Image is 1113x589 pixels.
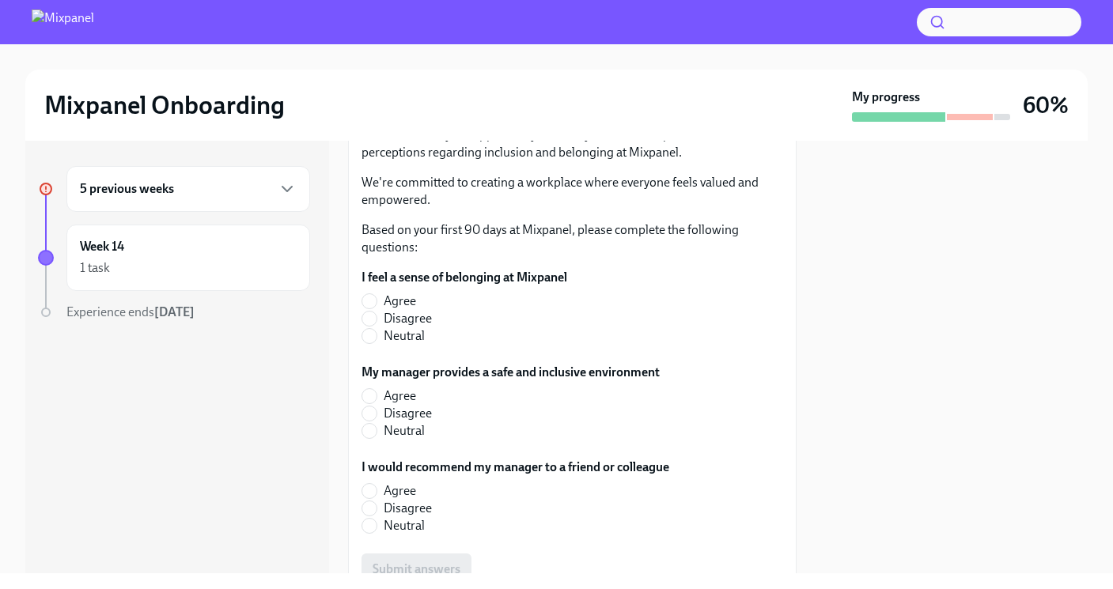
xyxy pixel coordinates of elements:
[66,166,310,212] div: 5 previous weeks
[384,327,425,345] span: Neutral
[384,293,416,310] span: Agree
[384,482,416,500] span: Agree
[154,304,195,319] strong: [DATE]
[362,459,669,476] label: I would recommend my manager to a friend or colleague
[362,126,783,161] p: This check-in is your opportunity to share your honest experiences and perceptions regarding incl...
[80,238,124,255] h6: Week 14
[384,387,416,405] span: Agree
[384,500,432,517] span: Disagree
[362,269,567,286] label: I feel a sense of belonging at Mixpanel
[384,310,432,327] span: Disagree
[1023,91,1069,119] h3: 60%
[362,364,660,381] label: My manager provides a safe and inclusive environment
[80,180,174,198] h6: 5 previous weeks
[80,259,110,277] div: 1 task
[852,89,920,106] strong: My progress
[384,405,432,422] span: Disagree
[362,174,783,209] p: We're committed to creating a workplace where everyone feels valued and empowered.
[362,221,783,256] p: Based on your first 90 days at Mixpanel, please complete the following questions:
[384,517,425,534] span: Neutral
[32,9,94,35] img: Mixpanel
[44,89,285,121] h2: Mixpanel Onboarding
[66,304,195,319] span: Experience ends
[38,225,310,291] a: Week 141 task
[384,422,425,440] span: Neutral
